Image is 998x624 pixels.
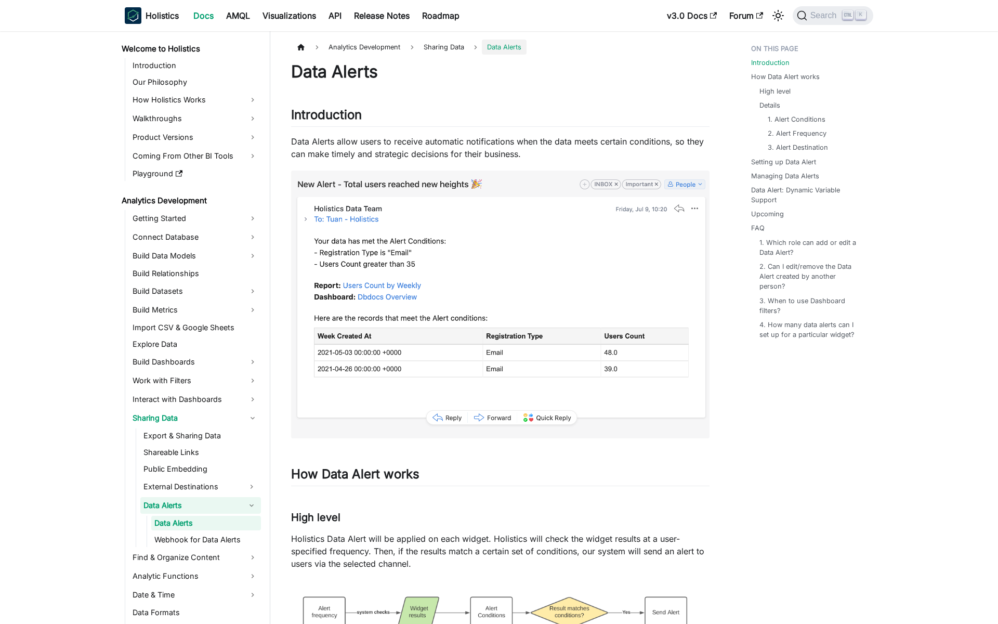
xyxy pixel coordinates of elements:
[768,114,825,124] a: 1. Alert Conditions
[119,42,261,56] a: Welcome to Holistics
[768,128,826,138] a: 2. Alert Frequency
[482,40,527,55] span: Data Alerts
[418,40,469,55] span: Sharing Data
[129,283,261,300] a: Build Datasets
[751,209,784,219] a: Upcoming
[129,302,261,318] a: Build Metrics
[291,61,710,82] h1: Data Alerts
[759,262,863,292] a: 2. Can I edit/remove the Data Alert created by another person?
[220,7,256,24] a: AMQL
[129,587,261,603] a: Date & Time
[129,148,261,164] a: Coming From Other BI Tools
[129,372,261,389] a: Work with Filters
[129,210,261,227] a: Getting Started
[242,478,261,495] button: Expand sidebar category 'External Destinations'
[323,40,405,55] span: Analytics Development
[129,391,261,408] a: Interact with Dashboards
[256,7,322,24] a: Visualizations
[759,296,863,316] a: 3. When to use Dashboard filters?
[129,229,261,245] a: Connect Database
[129,92,261,108] a: How Holistics Works
[416,7,466,24] a: Roadmap
[114,31,270,624] nav: Docs sidebar
[759,320,863,340] a: 4. How many data alerts can I set up for a particular widget?
[140,478,242,495] a: External Destinations
[129,248,261,264] a: Build Data Models
[129,58,261,73] a: Introduction
[759,238,863,257] a: 1. Which role can add or edit a Data Alert?
[793,6,873,25] button: Search (Ctrl+K)
[140,428,261,443] a: Export & Sharing Data
[759,86,791,96] a: High level
[291,466,710,486] h2: How Data Alert works
[129,129,261,146] a: Product Versions
[348,7,416,24] a: Release Notes
[322,7,348,24] a: API
[751,58,790,68] a: Introduction
[129,320,261,335] a: Import CSV & Google Sheets
[242,497,261,514] button: Collapse sidebar category 'Data Alerts'
[751,171,819,181] a: Managing Data Alerts
[723,7,769,24] a: Forum
[291,511,710,524] h3: High level
[129,110,261,127] a: Walkthroughs
[291,532,710,570] p: Holistics Data Alert will be applied on each widget. Holistics will check the widget results at a...
[291,135,710,160] p: Data Alerts allow users to receive automatic notifications when the data meets certain conditions...
[129,337,261,352] a: Explore Data
[291,107,710,127] h2: Introduction
[129,266,261,281] a: Build Relationships
[751,185,867,205] a: Data Alert: Dynamic Variable Support
[129,354,261,370] a: Build Dashboards
[291,171,710,438] img: Example of an email alert
[291,40,710,55] nav: Breadcrumbs
[770,7,786,24] button: Switch between dark and light mode (currently light mode)
[151,516,261,530] a: Data Alerts
[751,223,765,233] a: FAQ
[129,75,261,89] a: Our Philosophy
[807,11,843,20] span: Search
[125,7,141,24] img: Holistics
[661,7,723,24] a: v3.0 Docs
[140,445,261,460] a: Shareable Links
[291,40,311,55] a: Home page
[856,10,866,20] kbd: K
[140,462,261,476] a: Public Embedding
[151,532,261,547] a: Webhook for Data Alerts
[146,9,179,22] b: Holistics
[119,193,261,208] a: Analytics Development
[759,100,780,110] a: Details
[768,142,828,152] a: 3. Alert Destination
[751,72,820,82] a: How Data Alert works
[129,605,261,620] a: Data Formats
[125,7,179,24] a: HolisticsHolistics
[129,166,261,181] a: Playground
[129,568,261,584] a: Analytic Functions
[751,157,816,167] a: Setting up Data Alert
[187,7,220,24] a: Docs
[129,549,261,566] a: Find & Organize Content
[129,410,261,426] a: Sharing Data
[140,497,242,514] a: Data Alerts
